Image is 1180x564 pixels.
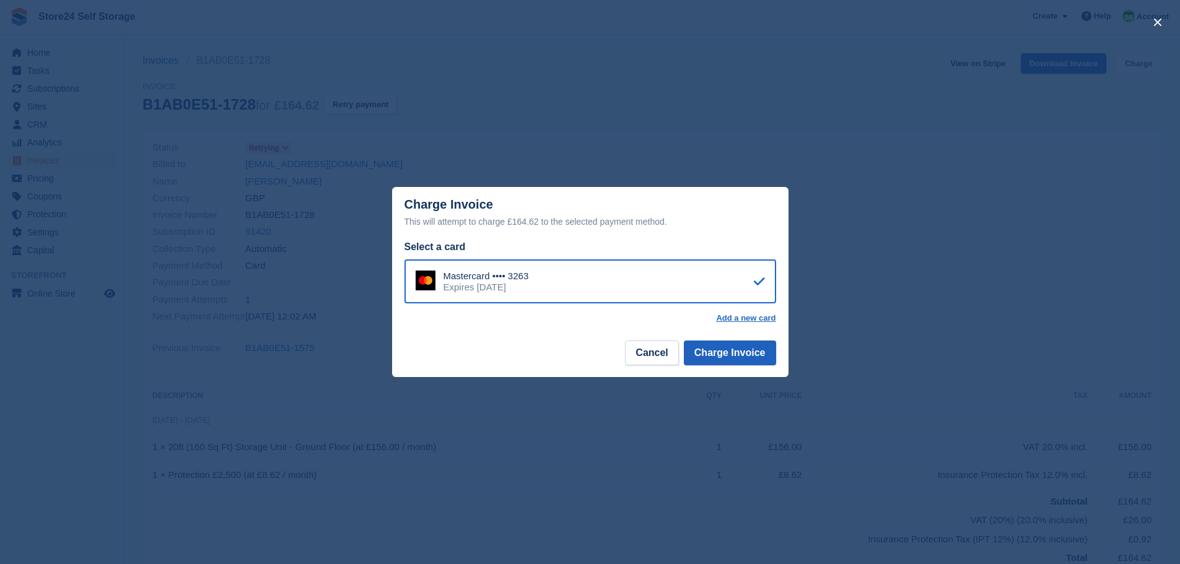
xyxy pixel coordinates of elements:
[404,197,776,229] div: Charge Invoice
[716,313,776,323] a: Add a new card
[416,271,435,290] img: Mastercard Logo
[1148,12,1168,32] button: close
[404,214,776,229] div: This will attempt to charge £164.62 to the selected payment method.
[404,240,776,254] div: Select a card
[444,271,529,282] div: Mastercard •••• 3263
[625,341,678,365] button: Cancel
[684,341,776,365] button: Charge Invoice
[444,282,529,293] div: Expires [DATE]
